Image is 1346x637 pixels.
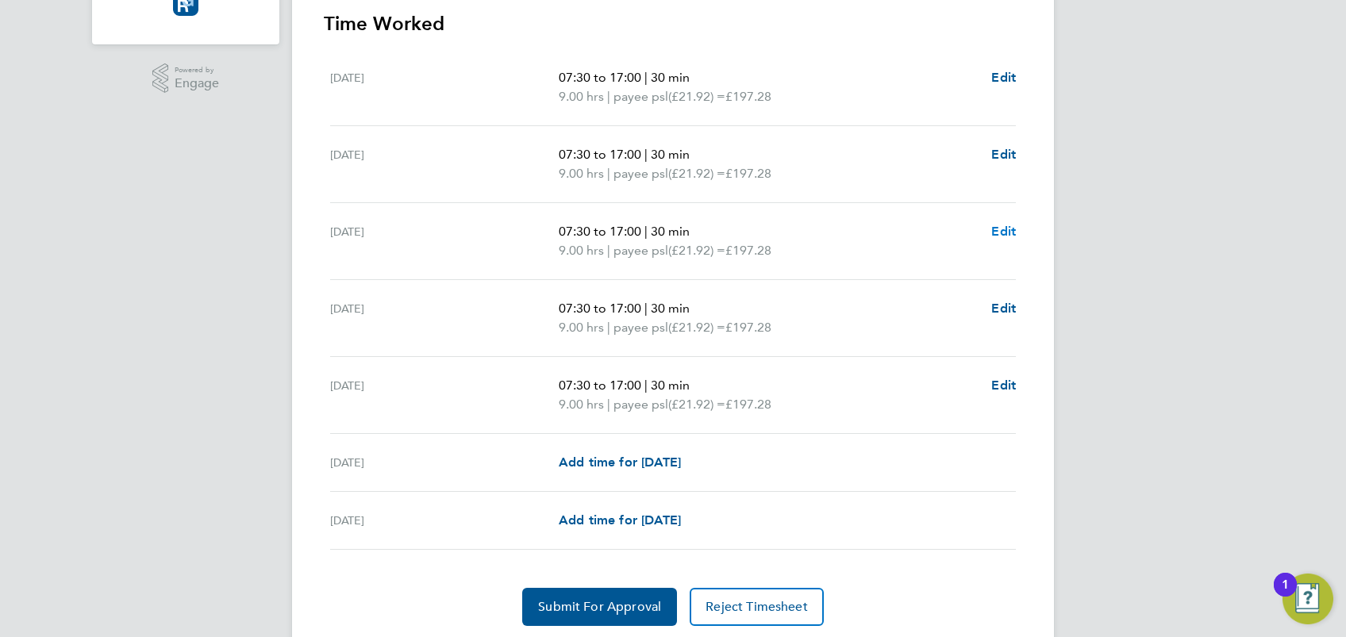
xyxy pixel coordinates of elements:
span: | [644,147,648,162]
span: 30 min [651,70,690,85]
button: Submit For Approval [522,588,677,626]
span: Edit [991,378,1016,393]
span: (£21.92) = [668,166,725,181]
span: 07:30 to 17:00 [559,147,641,162]
span: | [607,397,610,412]
h3: Time Worked [324,11,1022,36]
span: 9.00 hrs [559,320,604,335]
div: 1 [1282,585,1289,605]
span: 30 min [651,147,690,162]
a: Edit [991,68,1016,87]
span: Edit [991,147,1016,162]
div: [DATE] [330,145,559,183]
div: [DATE] [330,299,559,337]
span: | [607,166,610,181]
span: Edit [991,301,1016,316]
span: Powered by [175,63,219,77]
div: [DATE] [330,453,559,472]
span: | [644,301,648,316]
div: [DATE] [330,511,559,530]
span: | [644,378,648,393]
span: (£21.92) = [668,397,725,412]
span: £197.28 [725,320,771,335]
span: (£21.92) = [668,89,725,104]
span: | [607,320,610,335]
span: | [607,243,610,258]
span: £197.28 [725,166,771,181]
span: (£21.92) = [668,243,725,258]
span: £197.28 [725,397,771,412]
span: 07:30 to 17:00 [559,301,641,316]
span: payee psl [613,87,668,106]
a: Add time for [DATE] [559,453,681,472]
span: 30 min [651,301,690,316]
span: | [644,224,648,239]
a: Add time for [DATE] [559,511,681,530]
span: payee psl [613,164,668,183]
span: payee psl [613,318,668,337]
div: [DATE] [330,68,559,106]
span: 9.00 hrs [559,89,604,104]
a: Edit [991,376,1016,395]
span: Add time for [DATE] [559,512,681,528]
span: Add time for [DATE] [559,455,681,470]
span: Engage [175,77,219,90]
span: 07:30 to 17:00 [559,224,641,239]
span: £197.28 [725,243,771,258]
span: payee psl [613,241,668,260]
span: Submit For Approval [538,599,661,615]
span: Edit [991,224,1016,239]
span: 9.00 hrs [559,166,604,181]
span: 9.00 hrs [559,243,604,258]
a: Edit [991,222,1016,241]
a: Edit [991,145,1016,164]
span: Edit [991,70,1016,85]
div: [DATE] [330,376,559,414]
a: Edit [991,299,1016,318]
span: 07:30 to 17:00 [559,378,641,393]
span: | [644,70,648,85]
span: 30 min [651,378,690,393]
span: payee psl [613,395,668,414]
span: 30 min [651,224,690,239]
span: (£21.92) = [668,320,725,335]
a: Powered byEngage [152,63,220,94]
span: 9.00 hrs [559,397,604,412]
span: £197.28 [725,89,771,104]
div: [DATE] [330,222,559,260]
span: | [607,89,610,104]
span: 07:30 to 17:00 [559,70,641,85]
span: Reject Timesheet [706,599,808,615]
button: Open Resource Center, 1 new notification [1283,574,1333,624]
button: Reject Timesheet [690,588,824,626]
